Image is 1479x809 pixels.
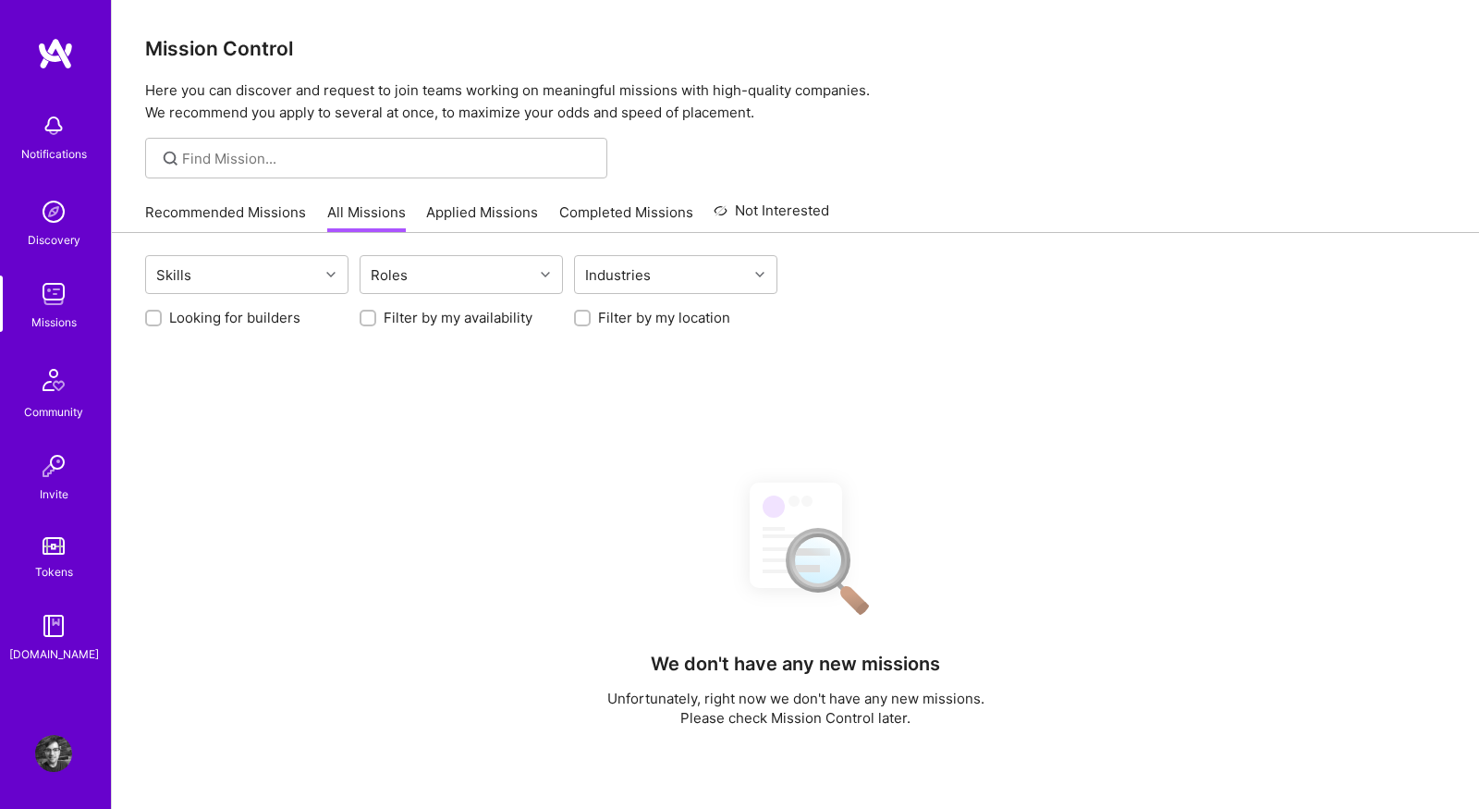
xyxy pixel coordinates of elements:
[714,200,829,233] a: Not Interested
[28,230,80,250] div: Discovery
[31,313,77,332] div: Missions
[145,202,306,233] a: Recommended Missions
[326,270,336,279] i: icon Chevron
[581,262,655,288] div: Industries
[717,466,874,628] img: No Results
[145,37,1446,60] h3: Mission Control
[35,193,72,230] img: discovery
[755,270,764,279] i: icon Chevron
[43,537,65,555] img: tokens
[31,735,77,772] a: User Avatar
[182,149,593,168] input: Find Mission...
[35,276,72,313] img: teamwork
[607,708,984,728] p: Please check Mission Control later.
[9,644,99,664] div: [DOMAIN_NAME]
[145,80,1446,124] p: Here you can discover and request to join teams working on meaningful missions with high-quality ...
[559,202,693,233] a: Completed Missions
[169,308,300,327] label: Looking for builders
[607,689,984,708] p: Unfortunately, right now we don't have any new missions.
[426,202,538,233] a: Applied Missions
[327,202,406,233] a: All Missions
[598,308,730,327] label: Filter by my location
[384,308,532,327] label: Filter by my availability
[35,735,72,772] img: User Avatar
[160,148,181,169] i: icon SearchGrey
[152,262,196,288] div: Skills
[35,447,72,484] img: Invite
[366,262,412,288] div: Roles
[37,37,74,70] img: logo
[651,653,940,675] h4: We don't have any new missions
[21,144,87,164] div: Notifications
[35,107,72,144] img: bell
[31,358,76,402] img: Community
[35,562,73,582] div: Tokens
[541,270,550,279] i: icon Chevron
[40,484,68,504] div: Invite
[24,402,83,422] div: Community
[35,607,72,644] img: guide book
